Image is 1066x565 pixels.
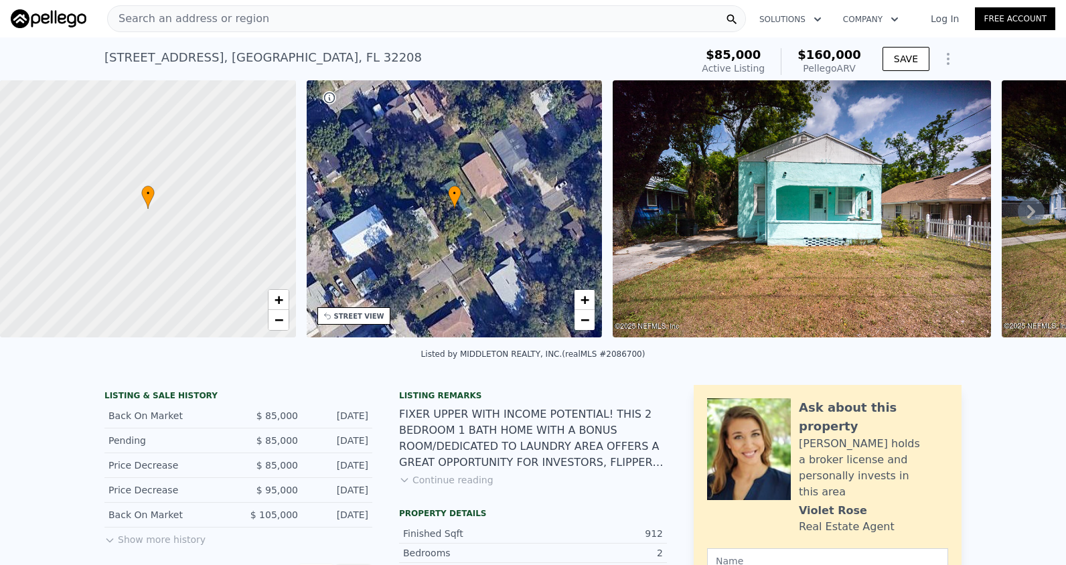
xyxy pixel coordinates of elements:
[108,459,228,472] div: Price Decrease
[108,483,228,497] div: Price Decrease
[915,12,975,25] a: Log In
[832,7,909,31] button: Company
[399,406,667,471] div: FIXER UPPER WITH INCOME POTENTIAL! THIS 2 BEDROOM 1 BATH HOME WITH A BONUS ROOM/DEDICATED TO LAUN...
[581,291,589,308] span: +
[309,483,368,497] div: [DATE]
[141,185,155,209] div: •
[309,434,368,447] div: [DATE]
[575,310,595,330] a: Zoom out
[309,508,368,521] div: [DATE]
[256,410,298,421] span: $ 85,000
[935,46,962,72] button: Show Options
[399,508,667,519] div: Property details
[108,434,228,447] div: Pending
[334,311,384,321] div: STREET VIEW
[108,508,228,521] div: Back On Market
[613,80,991,337] img: Sale: 158160619 Parcel: 34246592
[104,528,206,546] button: Show more history
[448,187,461,199] span: •
[799,519,895,535] div: Real Estate Agent
[533,527,663,540] div: 912
[421,349,645,359] div: Listed by MIDDLETON REALTY, INC. (realMLS #2086700)
[256,460,298,471] span: $ 85,000
[309,409,368,422] div: [DATE]
[269,290,289,310] a: Zoom in
[799,503,867,519] div: Violet Rose
[256,435,298,446] span: $ 85,000
[108,11,269,27] span: Search an address or region
[581,311,589,328] span: −
[399,390,667,401] div: Listing remarks
[702,63,765,74] span: Active Listing
[108,409,228,422] div: Back On Market
[975,7,1055,30] a: Free Account
[575,290,595,310] a: Zoom in
[883,47,929,71] button: SAVE
[706,48,761,62] span: $85,000
[11,9,86,28] img: Pellego
[250,509,298,520] span: $ 105,000
[269,310,289,330] a: Zoom out
[309,459,368,472] div: [DATE]
[749,7,832,31] button: Solutions
[799,398,948,436] div: Ask about this property
[274,291,283,308] span: +
[256,485,298,495] span: $ 95,000
[533,546,663,560] div: 2
[403,546,533,560] div: Bedrooms
[104,390,372,404] div: LISTING & SALE HISTORY
[797,62,861,75] div: Pellego ARV
[274,311,283,328] span: −
[448,185,461,209] div: •
[799,436,948,500] div: [PERSON_NAME] holds a broker license and personally invests in this area
[104,48,422,67] div: [STREET_ADDRESS] , [GEOGRAPHIC_DATA] , FL 32208
[141,187,155,199] span: •
[403,527,533,540] div: Finished Sqft
[399,473,493,487] button: Continue reading
[797,48,861,62] span: $160,000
